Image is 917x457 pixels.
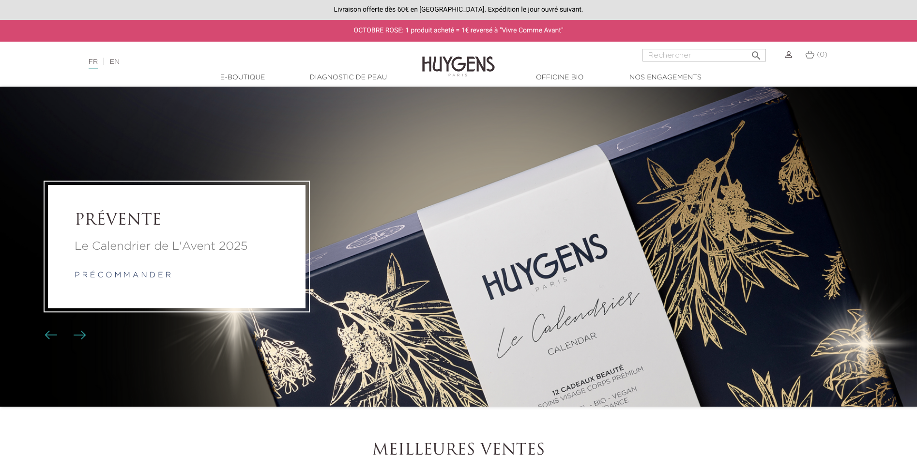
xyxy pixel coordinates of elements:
a: E-Boutique [194,73,291,83]
i:  [750,47,762,59]
img: Huygens [422,41,495,78]
div: | [84,56,375,68]
button:  [748,46,765,59]
a: Officine Bio [511,73,608,83]
div: Boutons du carrousel [48,328,80,343]
span: (0) [817,51,827,58]
a: Nos engagements [617,73,714,83]
a: PRÉVENTE [75,212,279,230]
a: p r é c o m m a n d e r [75,272,171,279]
input: Rechercher [642,49,766,61]
a: FR [89,59,98,69]
a: EN [110,59,120,65]
a: Le Calendrier de L'Avent 2025 [75,238,279,255]
a: Diagnostic de peau [300,73,397,83]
